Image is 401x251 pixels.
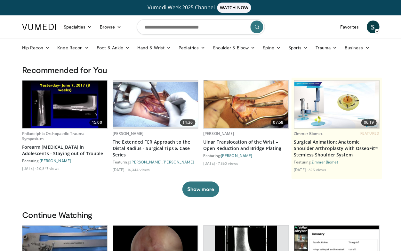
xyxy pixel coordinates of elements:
a: Shoulder & Elbow [209,41,259,54]
div: Featuring: [203,153,289,158]
a: S [366,21,379,33]
a: [PERSON_NAME] [113,131,144,136]
li: [DATE] [203,161,217,166]
a: [PERSON_NAME] [203,131,234,136]
a: Trauma [312,41,341,54]
a: Spine [259,41,284,54]
input: Search topics, interventions [137,19,265,35]
img: 2c6ec3c6-68ea-4c94-873f-422dc06e1622.620x360_q85_upscale.jpg [113,82,198,127]
a: Knee Recon [53,41,93,54]
a: Pediatrics [175,41,209,54]
div: Featuring: [294,159,379,164]
a: 06:19 [294,80,379,128]
div: Featuring: , [113,159,198,164]
span: 06:19 [361,119,376,126]
a: Hip Recon [18,41,54,54]
li: 14,344 views [127,167,149,172]
li: [DATE] [113,167,126,172]
a: Favorites [336,21,363,33]
a: Business [341,41,373,54]
a: [PERSON_NAME] [40,158,71,163]
a: The Extended FCR Approach to the Distal Radius - Surgical Tips & Case Series [113,139,198,158]
a: 07:58 [204,80,288,128]
li: 20,847 views [36,166,59,171]
span: 14:26 [180,119,195,126]
a: [PERSON_NAME] [130,160,162,164]
a: [PERSON_NAME] [221,153,252,158]
img: 84e7f812-2061-4fff-86f6-cdff29f66ef4.620x360_q85_upscale.jpg [294,80,379,128]
span: FEATURED [360,131,379,136]
a: Specialties [60,21,96,33]
a: Browse [96,21,125,33]
a: 15:00 [22,80,107,128]
img: VuMedi Logo [22,24,56,30]
li: [DATE] [294,167,308,172]
a: Vumedi Week 2025 ChannelWATCH NOW [23,3,378,13]
span: WATCH NOW [217,3,251,13]
a: Zimmer Biomet [311,160,338,164]
a: Surgical Animation: Anatomic Shoulder Arthroplasty with OsseoFit™ Stemless Shoulder System [294,139,379,158]
a: Sports [284,41,312,54]
a: Zimmer Biomet [294,131,323,136]
a: Forearm [MEDICAL_DATA] in Adolescents - Staying out of Trouble [22,144,108,157]
a: Ulnar Translocation of the Wrist – Open Reduction and Bridge Plating [203,139,289,152]
a: [PERSON_NAME] [163,160,194,164]
li: [DATE] [22,166,36,171]
h3: Recommended for You [22,65,379,75]
a: Philadelphia Orthopaedic Trauma Symposium [22,131,85,141]
span: 15:00 [89,119,105,126]
span: 07:58 [270,119,286,126]
div: Featuring: [22,158,108,163]
li: 625 views [308,167,326,172]
a: Foot & Ankle [93,41,133,54]
img: 80c898ec-831a-42b7-be05-3ed5b3dfa407.620x360_q85_upscale.jpg [204,80,288,128]
a: 14:26 [113,80,198,128]
img: 25619031-145e-4c60-a054-82f5ddb5a1ab.620x360_q85_upscale.jpg [22,80,107,128]
li: 7,860 views [218,161,238,166]
button: Show more [182,181,219,197]
a: Hand & Wrist [133,41,175,54]
h3: Continue Watching [22,210,379,220]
